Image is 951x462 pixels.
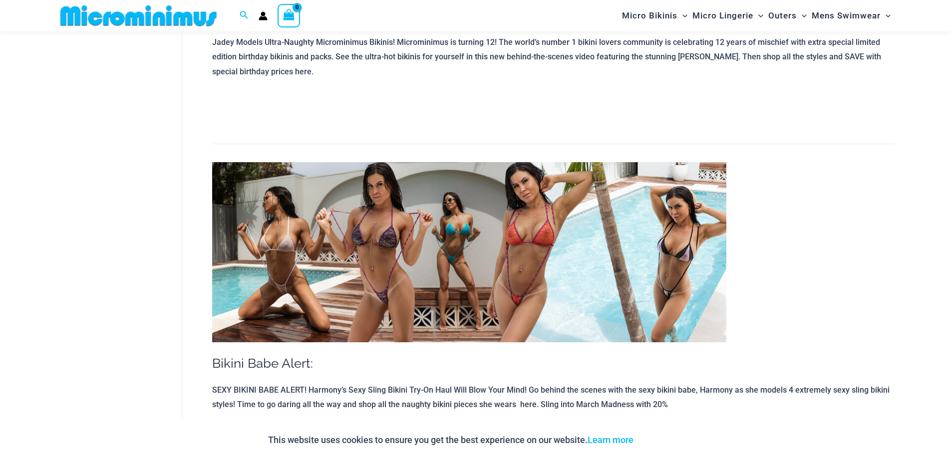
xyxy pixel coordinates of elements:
[690,3,766,28] a: Micro LingerieMenu ToggleMenu Toggle
[278,4,301,27] a: View Shopping Cart, empty
[240,9,249,22] a: Search icon link
[641,428,683,452] button: Accept
[588,435,634,445] a: Learn more
[620,3,690,28] a: Micro BikinisMenu ToggleMenu Toggle
[212,383,895,412] p: SEXY BIKINI BABE ALERT! Harmony’s Sexy Sling Bikini Try-On Haul Will Blow Your Mind! Go behind th...
[268,433,634,448] p: This website uses cookies to ensure you get the best experience on our website.
[259,11,268,20] a: Account icon link
[881,3,891,28] span: Menu Toggle
[212,162,726,342] img: HARMONY 2000x700 Thumbnail 1
[56,4,221,27] img: MM SHOP LOGO FLAT
[809,3,893,28] a: Mens SwimwearMenu ToggleMenu Toggle
[812,3,881,28] span: Mens Swimwear
[618,1,895,30] nav: Site Navigation
[212,356,313,371] a: Bikini Babe Alert:
[677,3,687,28] span: Menu Toggle
[768,3,797,28] span: Outers
[766,3,809,28] a: OutersMenu ToggleMenu Toggle
[692,3,753,28] span: Micro Lingerie
[212,93,277,119] a: Watch Video
[622,3,677,28] span: Micro Bikinis
[212,35,895,79] p: Jadey Models Ultra-Naughty Microminimus Bikinis! Microminimus is turning 12! The world’s number 1...
[797,3,807,28] span: Menu Toggle
[753,3,763,28] span: Menu Toggle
